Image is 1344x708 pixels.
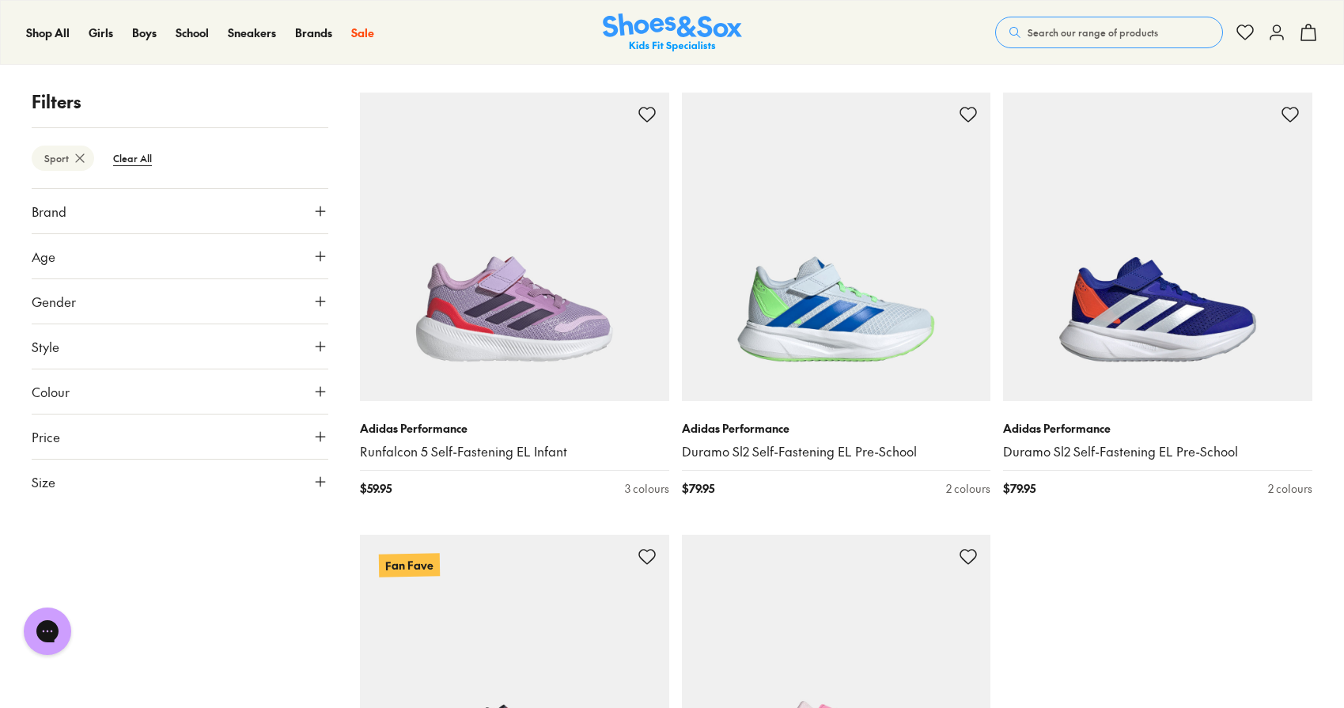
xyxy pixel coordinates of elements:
a: Sale [351,25,374,41]
span: Size [32,472,55,491]
span: $ 59.95 [360,480,392,497]
button: Style [32,324,328,369]
span: Search our range of products [1028,25,1158,40]
a: Brands [295,25,332,41]
iframe: Gorgias live chat messenger [16,602,79,661]
button: Age [32,234,328,278]
a: Runfalcon 5 Self-Fastening EL Infant [360,443,669,460]
a: Duramo Sl2 Self-Fastening EL Pre-School [1003,443,1312,460]
button: Search our range of products [995,17,1223,48]
a: Girls [89,25,113,41]
span: Brands [295,25,332,40]
div: 2 colours [1268,480,1312,497]
span: Brand [32,202,66,221]
button: Size [32,460,328,504]
p: Filters [32,89,328,115]
button: Brand [32,189,328,233]
btn: Sport [32,146,94,171]
span: Price [32,427,60,446]
a: Sneakers [228,25,276,41]
a: Shop All [26,25,70,41]
p: Adidas Performance [1003,420,1312,437]
button: Gender [32,279,328,324]
a: Duramo Sl2 Self-Fastening EL Pre-School [682,443,991,460]
p: Fan Fave [379,554,440,577]
span: Colour [32,382,70,401]
a: Boys [132,25,157,41]
p: Adidas Performance [360,420,669,437]
a: Shoes & Sox [603,13,742,52]
button: Price [32,415,328,459]
span: Sneakers [228,25,276,40]
span: $ 79.95 [682,480,714,497]
button: Colour [32,369,328,414]
span: Boys [132,25,157,40]
span: Age [32,247,55,266]
a: School [176,25,209,41]
div: 2 colours [946,480,990,497]
span: School [176,25,209,40]
div: 3 colours [625,480,669,497]
span: Girls [89,25,113,40]
span: Shop All [26,25,70,40]
span: $ 79.95 [1003,480,1035,497]
span: Style [32,337,59,356]
span: Sale [351,25,374,40]
span: Gender [32,292,76,311]
img: SNS_Logo_Responsive.svg [603,13,742,52]
btn: Clear All [100,144,165,172]
p: Adidas Performance [682,420,991,437]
